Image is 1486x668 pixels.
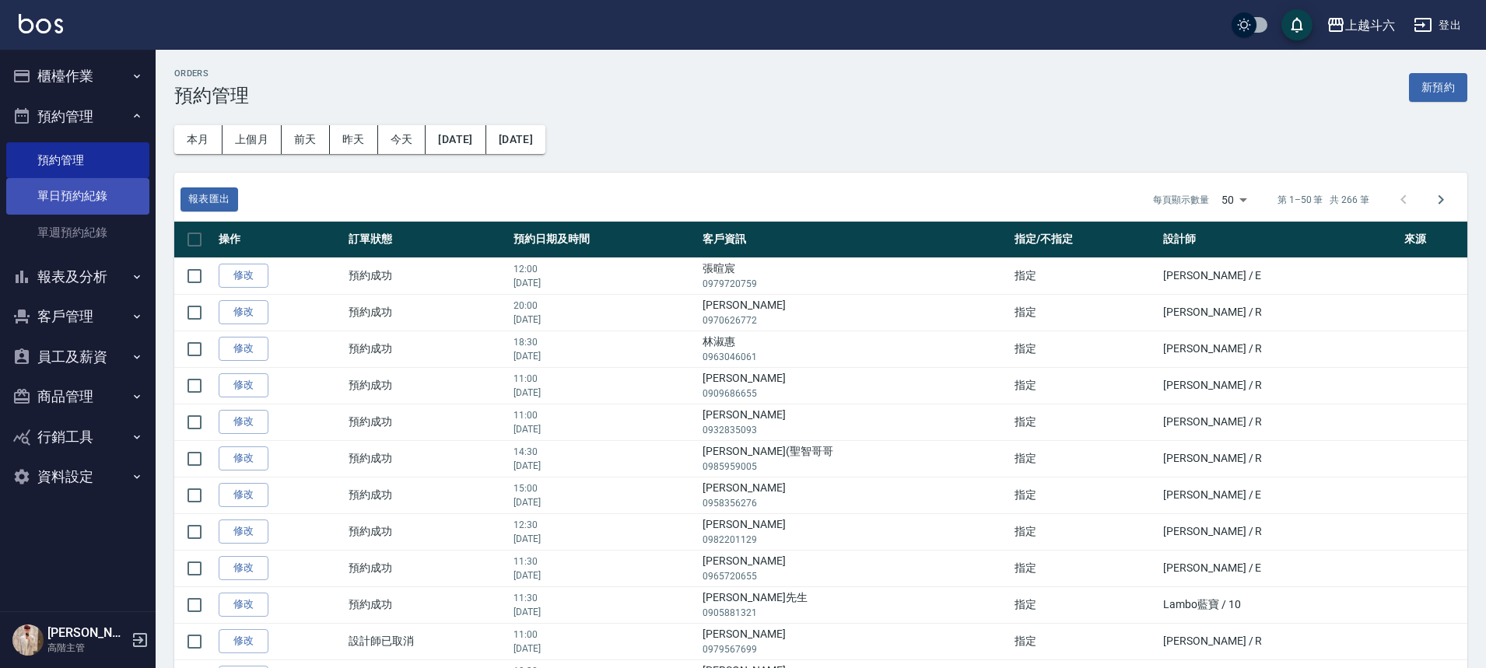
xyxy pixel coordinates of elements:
td: 指定 [1011,331,1159,367]
a: 新預約 [1409,79,1467,94]
td: 預約成功 [345,404,510,440]
a: 修改 [219,337,268,361]
td: [PERSON_NAME]先生 [699,586,1010,623]
a: 單週預約紀錄 [6,215,149,250]
button: 上越斗六 [1320,9,1401,41]
p: 0958356276 [703,496,1006,510]
td: 預約成功 [345,477,510,513]
p: 0985959005 [703,460,1006,474]
th: 指定/不指定 [1011,222,1159,258]
td: 指定 [1011,586,1159,623]
button: 昨天 [330,125,378,154]
button: 本月 [174,125,223,154]
button: 櫃檯作業 [6,56,149,96]
td: [PERSON_NAME] / E [1159,550,1400,586]
a: 修改 [219,629,268,653]
p: 12:30 [513,518,695,532]
p: 20:00 [513,299,695,313]
button: 前天 [282,125,330,154]
p: [DATE] [513,642,695,656]
p: 11:00 [513,628,695,642]
p: 0963046061 [703,350,1006,364]
td: [PERSON_NAME] / R [1159,367,1400,404]
td: 指定 [1011,477,1159,513]
button: 商品管理 [6,376,149,417]
button: 預約管理 [6,96,149,137]
p: 每頁顯示數量 [1153,193,1209,207]
p: 0979567699 [703,642,1006,656]
th: 客戶資訊 [699,222,1010,258]
button: 行銷工具 [6,417,149,457]
td: 指定 [1011,404,1159,440]
td: [PERSON_NAME] [699,513,1010,550]
button: 客戶管理 [6,296,149,337]
td: [PERSON_NAME] / R [1159,404,1400,440]
button: save [1281,9,1313,40]
p: 11:30 [513,591,695,605]
a: 修改 [219,519,268,544]
td: 指定 [1011,367,1159,404]
button: 報表匯出 [180,187,238,212]
button: [DATE] [486,125,545,154]
button: 報表及分析 [6,257,149,297]
th: 操作 [215,222,345,258]
p: 11:00 [513,372,695,386]
button: 新預約 [1409,73,1467,102]
h2: Orders [174,68,249,79]
td: [PERSON_NAME] / R [1159,513,1400,550]
a: 修改 [219,593,268,617]
td: 預約成功 [345,331,510,367]
td: [PERSON_NAME] [699,477,1010,513]
td: 指定 [1011,294,1159,331]
p: [DATE] [513,568,695,582]
td: [PERSON_NAME] / R [1159,623,1400,659]
td: [PERSON_NAME](聖智哥哥 [699,440,1010,477]
p: 11:00 [513,408,695,422]
td: [PERSON_NAME] / R [1159,440,1400,477]
td: [PERSON_NAME] / E [1159,477,1400,513]
td: 指定 [1011,550,1159,586]
td: 指定 [1011,257,1159,294]
p: [DATE] [513,386,695,400]
p: [DATE] [513,605,695,619]
h3: 預約管理 [174,85,249,107]
img: Logo [19,14,63,33]
p: 0970626772 [703,313,1006,327]
td: 張暄宸 [699,257,1010,294]
td: 指定 [1011,513,1159,550]
button: 上個月 [223,125,282,154]
td: 設計師已取消 [345,623,510,659]
td: 預約成功 [345,367,510,404]
td: [PERSON_NAME] [699,404,1010,440]
button: 資料設定 [6,456,149,497]
a: 修改 [219,410,268,434]
th: 預約日期及時間 [510,222,699,258]
p: 0909686655 [703,386,1006,400]
td: 預約成功 [345,440,510,477]
button: 登出 [1407,11,1467,40]
a: 修改 [219,300,268,324]
td: 林淑惠 [699,331,1010,367]
div: 上越斗六 [1345,16,1395,35]
td: [PERSON_NAME] [699,623,1010,659]
th: 來源 [1400,222,1467,258]
td: [PERSON_NAME] [699,294,1010,331]
a: 修改 [219,373,268,397]
td: 預約成功 [345,257,510,294]
p: 0905881321 [703,606,1006,620]
p: 0965720655 [703,569,1006,583]
button: [DATE] [426,125,485,154]
td: [PERSON_NAME] / R [1159,294,1400,331]
td: 指定 [1011,440,1159,477]
td: [PERSON_NAME] / R [1159,331,1400,367]
p: 15:00 [513,481,695,495]
p: 14:30 [513,445,695,459]
p: [DATE] [513,495,695,509]
th: 設計師 [1159,222,1400,258]
td: 預約成功 [345,586,510,623]
a: 修改 [219,446,268,470]
button: 今天 [378,125,426,154]
td: 預約成功 [345,294,510,331]
p: 0932835093 [703,423,1006,437]
button: Go to next page [1422,181,1460,219]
